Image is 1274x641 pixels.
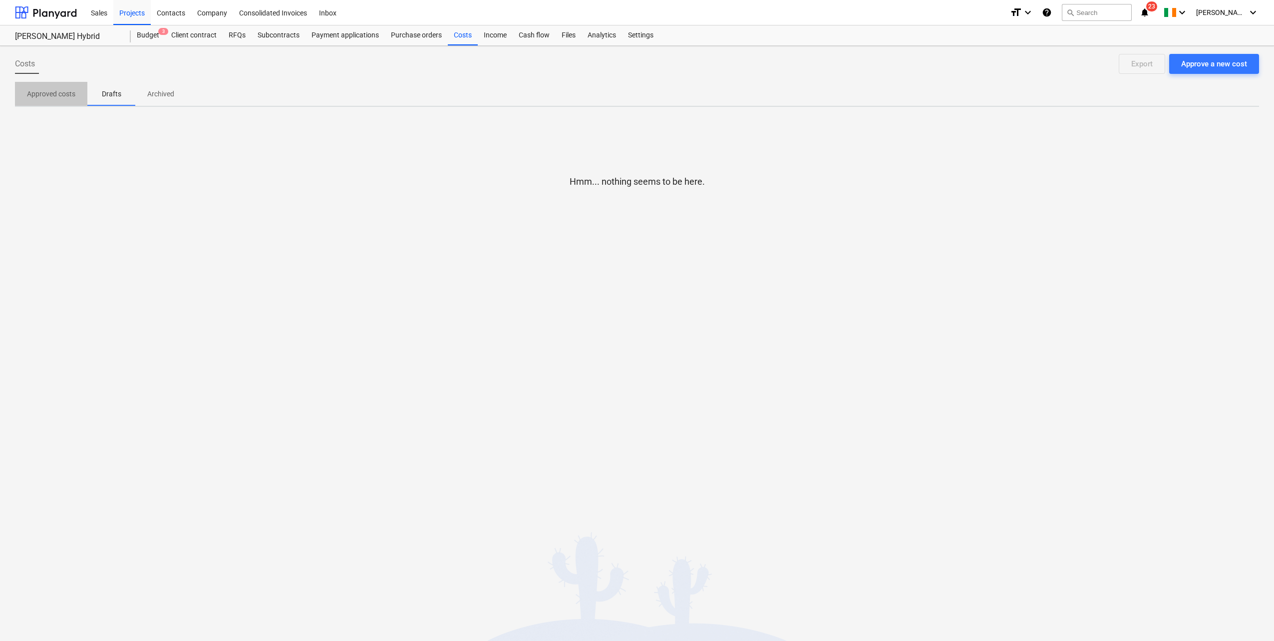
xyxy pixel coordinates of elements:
[15,58,35,70] span: Costs
[131,25,165,45] a: Budget3
[582,25,622,45] a: Analytics
[556,25,582,45] a: Files
[99,89,123,99] p: Drafts
[158,28,168,35] span: 3
[1224,593,1274,641] iframe: Chat Widget
[385,25,448,45] a: Purchase orders
[131,25,165,45] div: Budget
[15,31,119,42] div: [PERSON_NAME] Hybrid
[1169,54,1259,74] button: Approve a new cost
[448,25,478,45] a: Costs
[252,25,306,45] a: Subcontracts
[306,25,385,45] a: Payment applications
[165,25,223,45] a: Client contract
[478,25,513,45] a: Income
[147,89,174,99] p: Archived
[570,176,705,188] p: Hmm... nothing seems to be here.
[513,25,556,45] a: Cash flow
[27,89,75,99] p: Approved costs
[622,25,659,45] a: Settings
[223,25,252,45] a: RFQs
[1181,57,1247,70] div: Approve a new cost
